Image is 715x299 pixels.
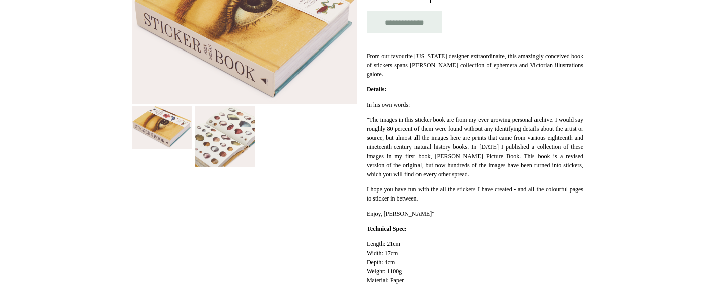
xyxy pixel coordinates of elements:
span: From our favourite [US_STATE] designer extraordinaire, this amazingly conceived book of stickers ... [367,53,583,78]
p: Enjoy, [PERSON_NAME]" [367,209,583,218]
p: "The images in this sticker book are from my ever-growing personal archive. I would say roughly 8... [367,115,583,179]
img: John Derian Sticker Book [195,106,255,167]
p: In his own words: [367,100,583,109]
p: I hope you have fun with the all the stickers I have created - and all the colourful pages to sti... [367,185,583,203]
p: Length: 21cm Width: 17cm Depth: 4cm Weight: 1100g Material: Paper [367,239,583,285]
img: John Derian Sticker Book [132,106,192,149]
strong: Technical Spec: [367,225,407,232]
strong: Details: [367,86,386,93]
